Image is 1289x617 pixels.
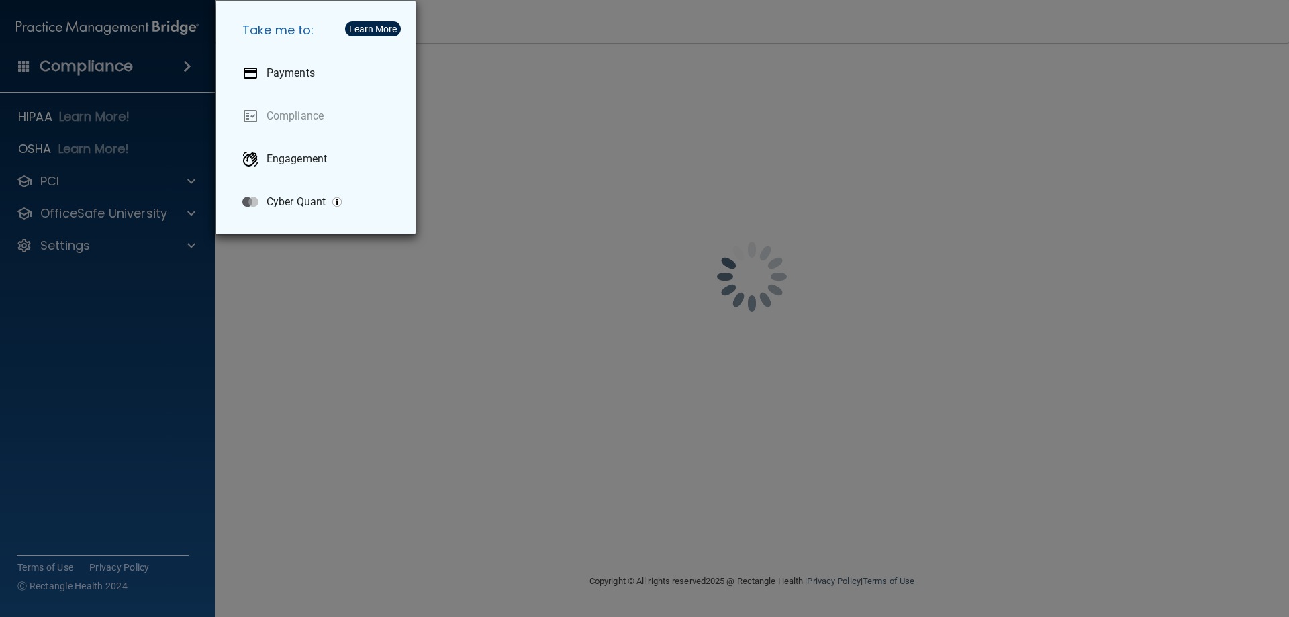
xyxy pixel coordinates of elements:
h5: Take me to: [232,11,405,49]
p: Cyber Quant [267,195,326,209]
a: Engagement [232,140,405,178]
a: Payments [232,54,405,92]
iframe: Drift Widget Chat Controller [1057,522,1273,575]
button: Learn More [345,21,401,36]
p: Payments [267,66,315,80]
p: Engagement [267,152,327,166]
a: Cyber Quant [232,183,405,221]
a: Compliance [232,97,405,135]
div: Learn More [349,24,397,34]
